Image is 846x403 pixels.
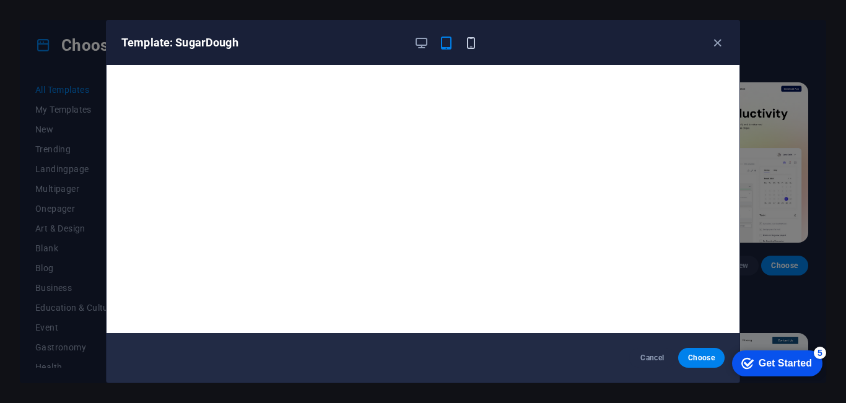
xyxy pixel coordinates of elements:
[91,2,103,15] div: 5
[36,14,89,25] div: Get Started
[688,353,715,363] span: Choose
[639,353,666,363] span: Cancel
[629,348,676,368] button: Cancel
[121,35,404,50] h6: Template: SugarDough
[9,6,100,32] div: Get Started 5 items remaining, 0% complete
[678,348,725,368] button: Choose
